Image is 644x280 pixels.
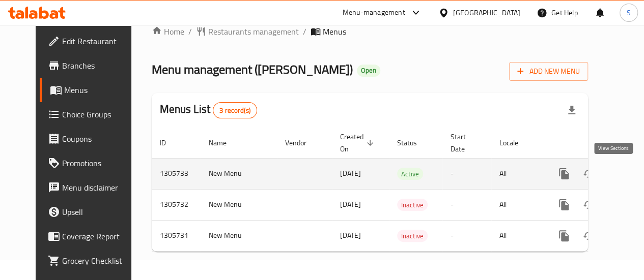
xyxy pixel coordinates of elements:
td: 1305733 [152,158,201,189]
button: Change Status [576,193,601,217]
span: Menu disclaimer [62,181,135,194]
td: New Menu [201,220,277,251]
span: Add New Menu [517,65,580,78]
span: Status [397,137,430,149]
div: Inactive [397,230,428,242]
span: Edit Restaurant [62,35,135,47]
span: 3 record(s) [213,106,257,115]
span: Menus [323,25,346,38]
td: All [491,189,544,220]
td: New Menu [201,158,277,189]
a: Home [152,25,184,38]
button: Add New Menu [509,62,588,81]
span: Vendor [285,137,320,149]
span: Active [397,168,423,180]
td: 1305732 [152,189,201,220]
span: Inactive [397,230,428,242]
span: Restaurants management [208,25,299,38]
span: Grocery Checklist [62,255,135,267]
span: Name [209,137,240,149]
span: S [627,7,631,18]
span: Inactive [397,199,428,211]
span: ID [160,137,179,149]
li: / [303,25,306,38]
div: Total records count [213,102,257,118]
span: Coupons [62,133,135,145]
div: Open [357,65,380,77]
span: Promotions [62,157,135,169]
button: more [552,224,576,248]
a: Restaurants management [196,25,299,38]
nav: breadcrumb [152,25,588,38]
td: - [442,158,491,189]
span: [DATE] [340,198,361,211]
span: Menu management ( [PERSON_NAME] ) [152,58,353,81]
button: more [552,193,576,217]
a: Promotions [40,151,143,175]
span: Open [357,66,380,75]
span: [DATE] [340,167,361,180]
span: [DATE] [340,229,361,242]
a: Menus [40,78,143,102]
h2: Menus List [160,102,257,118]
span: Coverage Report [62,230,135,242]
div: Menu-management [343,7,405,19]
td: All [491,220,544,251]
a: Coupons [40,127,143,151]
div: [GEOGRAPHIC_DATA] [453,7,520,18]
span: Branches [62,59,135,72]
a: Branches [40,53,143,78]
td: All [491,158,544,189]
span: Upsell [62,206,135,218]
a: Edit Restaurant [40,29,143,53]
a: Menu disclaimer [40,175,143,200]
td: New Menu [201,189,277,220]
li: / [188,25,192,38]
span: Choice Groups [62,108,135,120]
span: Created On [340,131,377,155]
a: Coverage Report [40,224,143,248]
td: - [442,189,491,220]
a: Choice Groups [40,102,143,127]
a: Grocery Checklist [40,248,143,273]
td: - [442,220,491,251]
a: Upsell [40,200,143,224]
td: 1305731 [152,220,201,251]
span: Start Date [451,131,479,155]
span: Locale [499,137,531,149]
button: more [552,162,576,186]
div: Export file [559,98,584,122]
button: Change Status [576,224,601,248]
span: Menus [64,84,135,96]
